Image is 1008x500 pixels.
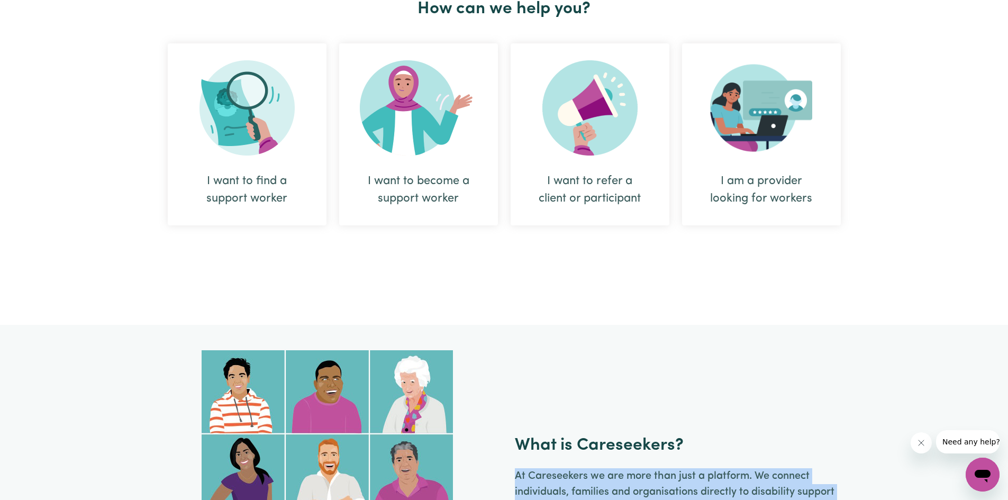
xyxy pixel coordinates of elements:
div: I want to refer a client or participant [511,43,669,225]
div: I want to become a support worker [365,172,473,207]
iframe: Close message [911,432,932,453]
div: I want to find a support worker [168,43,326,225]
div: I want to refer a client or participant [536,172,644,207]
img: Become Worker [360,60,477,156]
iframe: Message from company [936,430,1000,453]
h2: What is Careseekers? [515,435,684,456]
div: I am a provider looking for workers [682,43,841,225]
div: I am a provider looking for workers [707,172,815,207]
img: Refer [542,60,638,156]
img: Search [199,60,295,156]
div: I want to find a support worker [193,172,301,207]
div: I want to become a support worker [339,43,498,225]
img: Provider [710,60,813,156]
span: Need any help? [6,7,64,16]
iframe: Button to launch messaging window [966,458,1000,492]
